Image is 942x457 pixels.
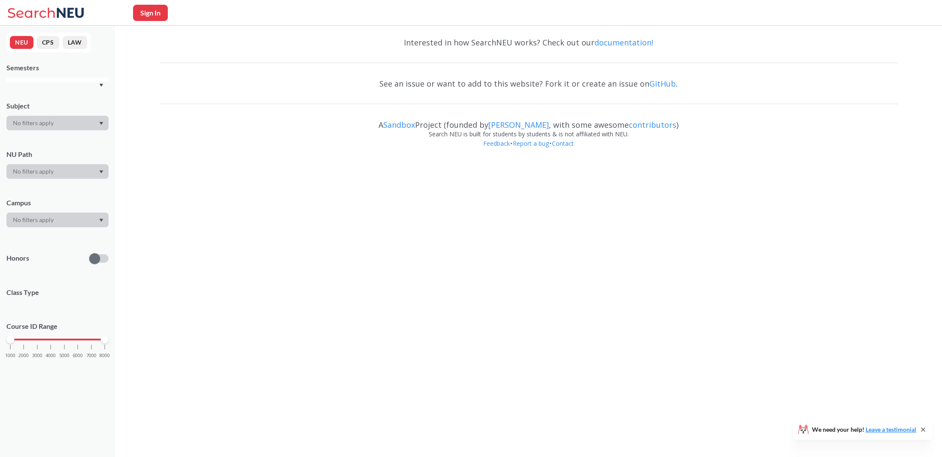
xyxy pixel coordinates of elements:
[99,84,103,87] svg: Dropdown arrow
[99,219,103,222] svg: Dropdown arrow
[160,71,898,96] div: See an issue or want to add to this website? Fork it or create an issue on .
[99,122,103,125] svg: Dropdown arrow
[866,426,916,433] a: Leave a testimonial
[18,353,29,358] span: 2000
[629,120,676,130] a: contributors
[160,129,898,139] div: Search NEU is built for students by students & is not affiliated with NEU.
[160,30,898,55] div: Interested in how SearchNEU works? Check out our
[6,164,109,179] div: Dropdown arrow
[649,78,676,89] a: GitHub
[6,101,109,111] div: Subject
[45,353,56,358] span: 4000
[6,253,29,263] p: Honors
[6,150,109,159] div: NU Path
[6,116,109,130] div: Dropdown arrow
[488,120,549,130] a: [PERSON_NAME]
[6,288,109,297] span: Class Type
[133,5,168,21] button: Sign In
[483,139,510,147] a: Feedback
[59,353,70,358] span: 5000
[812,427,916,433] span: We need your help!
[594,37,653,48] a: documentation!
[10,36,33,49] button: NEU
[99,170,103,174] svg: Dropdown arrow
[512,139,549,147] a: Report a bug
[6,198,109,207] div: Campus
[160,112,898,129] div: A Project (founded by , with some awesome )
[73,353,83,358] span: 6000
[86,353,97,358] span: 7000
[551,139,574,147] a: Contact
[6,322,109,331] p: Course ID Range
[6,213,109,227] div: Dropdown arrow
[160,139,898,161] div: • •
[5,353,15,358] span: 1000
[383,120,415,130] a: Sandbox
[6,63,109,72] div: Semesters
[63,36,87,49] button: LAW
[37,36,59,49] button: CPS
[100,353,110,358] span: 8000
[32,353,42,358] span: 3000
